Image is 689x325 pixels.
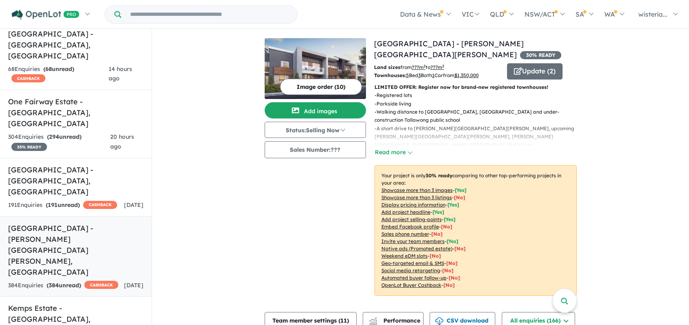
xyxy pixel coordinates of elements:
[374,100,583,108] p: - Parkside living
[374,72,406,78] b: Townhouses:
[381,209,430,215] u: Add project headline
[381,194,452,200] u: Showcase more than 3 listings
[406,72,409,78] u: 5
[426,172,452,179] b: 30 % ready
[374,125,583,158] p: - A short drive to [PERSON_NAME][GEOGRAPHIC_DATA][PERSON_NAME], upcoming [PERSON_NAME][GEOGRAPHIC...
[430,64,444,70] u: ???m
[447,238,458,244] span: [ Yes ]
[48,201,58,209] span: 191
[8,65,109,84] div: 68 Enquir ies
[381,216,442,222] u: Add project selling-points
[426,64,444,70] span: to
[8,223,143,278] h5: [GEOGRAPHIC_DATA] - [PERSON_NAME][GEOGRAPHIC_DATA][PERSON_NAME] , [GEOGRAPHIC_DATA]
[47,133,81,140] strong: ( unread)
[447,202,459,208] span: [ Yes ]
[374,71,501,80] p: Bed Bath Car from
[8,281,118,291] div: 384 Enquir ies
[455,187,466,193] span: [ Yes ]
[430,253,441,259] span: [No]
[381,253,428,259] u: Weekend eDM slots
[441,224,452,230] span: [ No ]
[280,79,362,95] button: Image order (10)
[638,10,668,18] span: wisteria...
[381,238,445,244] u: Invite your team members
[432,72,434,78] u: 1
[369,320,377,325] img: bar-chart.svg
[381,245,452,252] u: Native ads (Promoted estate)
[8,132,110,152] div: 304 Enquir ies
[46,201,80,209] strong: ( unread)
[340,317,347,324] span: 11
[370,317,420,324] span: Performance
[369,317,377,322] img: line-chart.svg
[454,194,465,200] span: [ No ]
[109,65,132,82] span: 14 hours ago
[424,64,426,68] sup: 2
[381,282,441,288] u: OpenLot Buyer Cashback
[49,133,59,140] span: 294
[381,260,444,266] u: Geo-targeted email & SMS
[374,148,413,157] button: Read more
[381,231,429,237] u: Sales phone number
[381,224,439,230] u: Embed Facebook profile
[520,51,561,59] span: 30 % READY
[12,10,79,20] img: Openlot PRO Logo White
[47,282,81,289] strong: ( unread)
[443,282,455,288] span: [No]
[265,122,366,138] button: Status:Selling Now
[412,64,426,70] u: ??? m
[381,275,447,281] u: Automated buyer follow-up
[110,133,134,150] span: 20 hours ago
[83,201,117,209] span: CASHBACK
[8,164,143,197] h5: [GEOGRAPHIC_DATA] - [GEOGRAPHIC_DATA] , [GEOGRAPHIC_DATA]
[432,209,444,215] span: [ Yes ]
[123,6,295,23] input: Try estate name, suburb, builder or developer
[454,72,479,78] u: $ 1,350,000
[124,282,143,289] span: [DATE]
[381,187,453,193] u: Showcase more than 3 images
[374,165,577,296] p: Your project is only comparing to other top-performing projects in your area: - - - - - - - - - -...
[43,65,74,73] strong: ( unread)
[49,282,59,289] span: 384
[374,108,583,125] p: - Walking distance to [GEOGRAPHIC_DATA], [GEOGRAPHIC_DATA] and under-construction Tallawong publi...
[454,245,466,252] span: [No]
[418,72,421,78] u: 3
[374,63,501,71] p: from
[11,74,45,82] span: CASHBACK
[265,102,366,118] button: Add images
[265,141,366,158] button: Sales Number:???
[374,83,577,91] p: LIMITED OFFER: Register now for brand-new registered townhouses!
[442,64,444,68] sup: 2
[449,275,460,281] span: [No]
[8,200,117,210] div: 191 Enquir ies
[381,202,445,208] u: Display pricing information
[8,28,143,61] h5: [GEOGRAPHIC_DATA] - [GEOGRAPHIC_DATA] , [GEOGRAPHIC_DATA]
[431,231,443,237] span: [ No ]
[374,64,400,70] b: Land sizes
[265,38,366,99] img: Park Avenue Estate - Rouse Hill
[11,143,47,151] span: 35 % READY
[442,267,454,273] span: [No]
[507,63,563,80] button: Update (2)
[124,201,143,209] span: [DATE]
[446,260,458,266] span: [No]
[8,96,143,129] h5: One Fairway Estate - [GEOGRAPHIC_DATA] , [GEOGRAPHIC_DATA]
[374,91,583,99] p: - Registered lots
[84,281,118,289] span: CASHBACK
[381,267,440,273] u: Social media retargeting
[444,216,456,222] span: [ Yes ]
[45,65,52,73] span: 68
[374,39,524,59] a: [GEOGRAPHIC_DATA] - [PERSON_NAME][GEOGRAPHIC_DATA][PERSON_NAME]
